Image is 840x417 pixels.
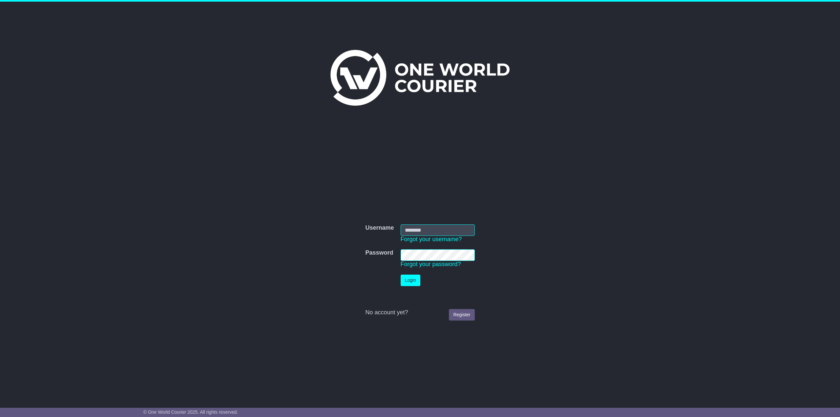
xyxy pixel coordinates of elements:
[401,236,462,242] a: Forgot your username?
[365,249,393,257] label: Password
[365,224,394,232] label: Username
[143,409,238,415] span: © One World Courier 2025. All rights reserved.
[401,275,420,286] button: Login
[401,261,461,267] a: Forgot your password?
[330,50,510,106] img: One World
[365,309,474,316] div: No account yet?
[449,309,474,321] a: Register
